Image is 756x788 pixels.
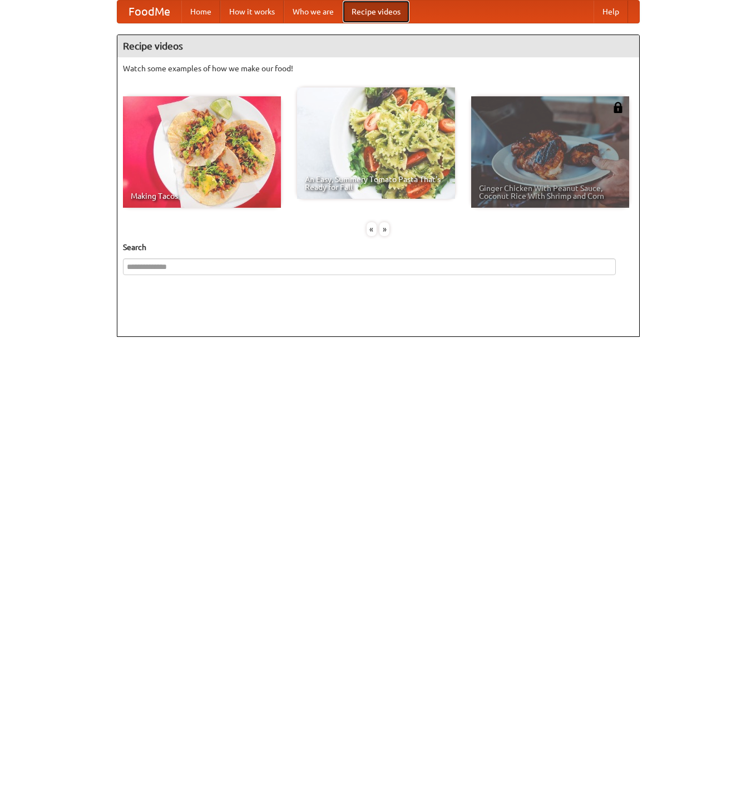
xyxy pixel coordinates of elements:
span: An Easy, Summery Tomato Pasta That's Ready for Fall [305,175,447,191]
a: FoodMe [117,1,181,23]
a: Making Tacos [123,96,281,208]
a: Home [181,1,220,23]
img: 483408.png [612,102,624,113]
p: Watch some examples of how we make our food! [123,63,634,74]
div: » [379,222,389,236]
a: Recipe videos [343,1,409,23]
a: An Easy, Summery Tomato Pasta That's Ready for Fall [297,87,455,199]
a: Who we are [284,1,343,23]
h5: Search [123,242,634,253]
a: Help [594,1,628,23]
span: Making Tacos [131,192,273,200]
h4: Recipe videos [117,35,639,57]
div: « [367,222,377,236]
a: How it works [220,1,284,23]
